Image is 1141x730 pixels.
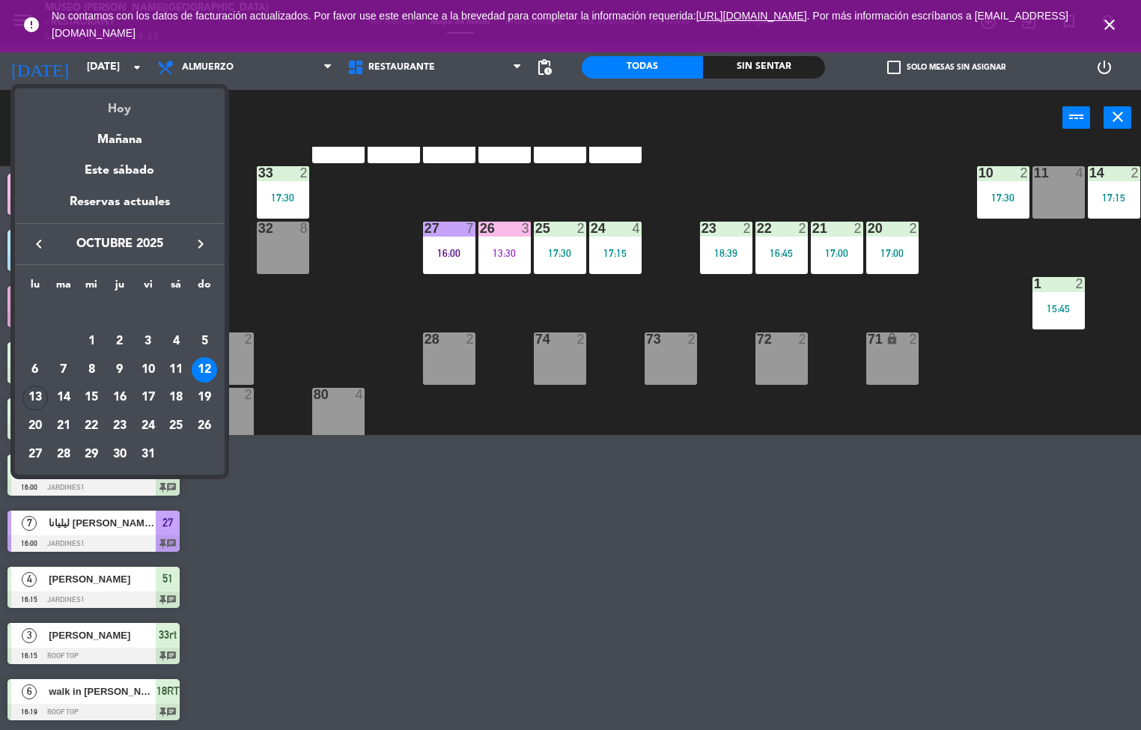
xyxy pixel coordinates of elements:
div: 7 [51,357,76,383]
td: 14 de octubre de 2025 [49,384,78,413]
td: 19 de octubre de 2025 [190,384,219,413]
div: 1 [79,329,104,354]
div: 19 [192,386,217,411]
td: 20 de octubre de 2025 [21,412,49,440]
td: 10 de octubre de 2025 [134,356,162,384]
td: 21 de octubre de 2025 [49,412,78,440]
div: Reservas actuales [15,192,225,223]
td: OCT. [21,299,219,328]
div: Hoy [15,88,225,119]
div: 25 [163,413,189,439]
th: sábado [162,276,191,299]
td: 11 de octubre de 2025 [162,356,191,384]
div: 2 [107,329,133,354]
td: 8 de octubre de 2025 [77,356,106,384]
td: 24 de octubre de 2025 [134,412,162,440]
div: 24 [136,413,161,439]
td: 27 de octubre de 2025 [21,440,49,469]
th: jueves [106,276,134,299]
td: 3 de octubre de 2025 [134,327,162,356]
div: 11 [163,357,189,383]
div: 16 [107,386,133,411]
i: keyboard_arrow_right [192,235,210,253]
div: 22 [79,413,104,439]
div: 17 [136,386,161,411]
th: martes [49,276,78,299]
div: 13 [22,386,48,411]
div: 27 [22,442,48,467]
td: 5 de octubre de 2025 [190,327,219,356]
div: 18 [163,386,189,411]
div: 30 [107,442,133,467]
td: 13 de octubre de 2025 [21,384,49,413]
td: 28 de octubre de 2025 [49,440,78,469]
td: 29 de octubre de 2025 [77,440,106,469]
div: 9 [107,357,133,383]
i: keyboard_arrow_left [30,235,48,253]
td: 31 de octubre de 2025 [134,440,162,469]
td: 16 de octubre de 2025 [106,384,134,413]
div: Mañana [15,119,225,150]
th: domingo [190,276,219,299]
td: 7 de octubre de 2025 [49,356,78,384]
td: 26 de octubre de 2025 [190,412,219,440]
td: 4 de octubre de 2025 [162,327,191,356]
td: 9 de octubre de 2025 [106,356,134,384]
div: 20 [22,413,48,439]
span: octubre 2025 [52,234,187,254]
td: 18 de octubre de 2025 [162,384,191,413]
div: 15 [79,386,104,411]
th: lunes [21,276,49,299]
div: 23 [107,413,133,439]
div: 5 [192,329,217,354]
div: 28 [51,442,76,467]
div: 8 [79,357,104,383]
td: 1 de octubre de 2025 [77,327,106,356]
div: 12 [192,357,217,383]
div: Este sábado [15,150,225,192]
td: 22 de octubre de 2025 [77,412,106,440]
div: 31 [136,442,161,467]
div: 14 [51,386,76,411]
td: 12 de octubre de 2025 [190,356,219,384]
button: keyboard_arrow_left [25,234,52,254]
button: keyboard_arrow_right [187,234,214,254]
td: 30 de octubre de 2025 [106,440,134,469]
td: 25 de octubre de 2025 [162,412,191,440]
div: 10 [136,357,161,383]
div: 26 [192,413,217,439]
div: 4 [163,329,189,354]
td: 2 de octubre de 2025 [106,327,134,356]
div: 6 [22,357,48,383]
th: miércoles [77,276,106,299]
td: 15 de octubre de 2025 [77,384,106,413]
div: 21 [51,413,76,439]
td: 23 de octubre de 2025 [106,412,134,440]
div: 29 [79,442,104,467]
div: 3 [136,329,161,354]
td: 17 de octubre de 2025 [134,384,162,413]
th: viernes [134,276,162,299]
td: 6 de octubre de 2025 [21,356,49,384]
